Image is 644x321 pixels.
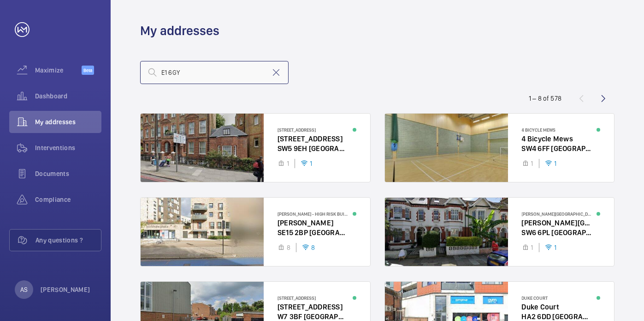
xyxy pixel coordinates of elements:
[35,66,82,75] span: Maximize
[41,285,90,294] p: [PERSON_NAME]
[529,94,561,103] div: 1 – 8 of 578
[35,169,101,178] span: Documents
[140,61,289,84] input: Search by address
[35,195,101,204] span: Compliance
[20,285,28,294] p: AS
[140,22,219,39] h1: My addresses
[82,66,94,75] span: Beta
[35,117,101,127] span: My addresses
[35,91,101,101] span: Dashboard
[35,143,101,152] span: Interventions
[35,236,101,245] span: Any questions ?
